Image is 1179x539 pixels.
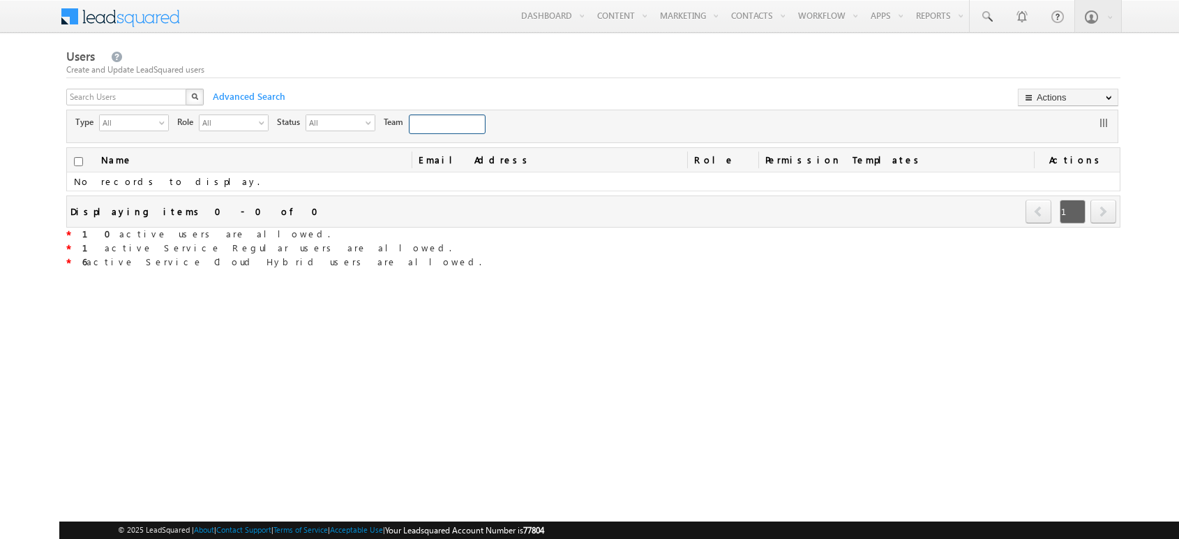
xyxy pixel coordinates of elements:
span: Status [277,116,306,128]
strong: 1 [82,242,105,253]
span: 1 [1060,200,1086,223]
span: Users [66,48,95,64]
div: Displaying items 0 - 0 of 0 [70,203,326,219]
strong: 6 [82,256,87,267]
img: Search [191,93,198,100]
span: Advanced Search [206,90,290,103]
a: next [1090,201,1116,223]
span: select [259,119,270,126]
a: Email Address [412,148,687,172]
span: Permission Templates [758,148,1034,172]
span: select [159,119,170,126]
div: Create and Update LeadSquared users [66,64,1120,76]
a: About [194,525,214,534]
a: Name [94,148,140,172]
span: Your Leadsquared Account Number is [385,525,544,536]
span: active Service Cloud Hybrid users are allowed. [71,256,481,267]
td: No records to display. [67,172,1120,191]
span: prev [1026,200,1051,223]
input: Search Users [66,89,188,105]
span: select [366,119,377,126]
span: Actions [1034,148,1119,172]
span: active users are allowed. [71,228,330,239]
span: Team [384,116,409,128]
button: Actions [1018,89,1118,106]
a: prev [1026,201,1052,223]
a: Acceptable Use [330,525,383,534]
span: active Service Regular users are allowed. [71,242,451,253]
a: Contact Support [216,525,271,534]
a: Terms of Service [273,525,328,534]
a: Role [687,148,758,172]
span: All [100,115,157,129]
span: Type [75,116,99,128]
span: All [200,115,257,129]
strong: 10 [82,228,119,239]
span: All [306,115,363,129]
span: 77804 [523,525,544,536]
span: Role [177,116,199,128]
span: next [1090,200,1116,223]
span: © 2025 LeadSquared | | | | | [118,524,544,537]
